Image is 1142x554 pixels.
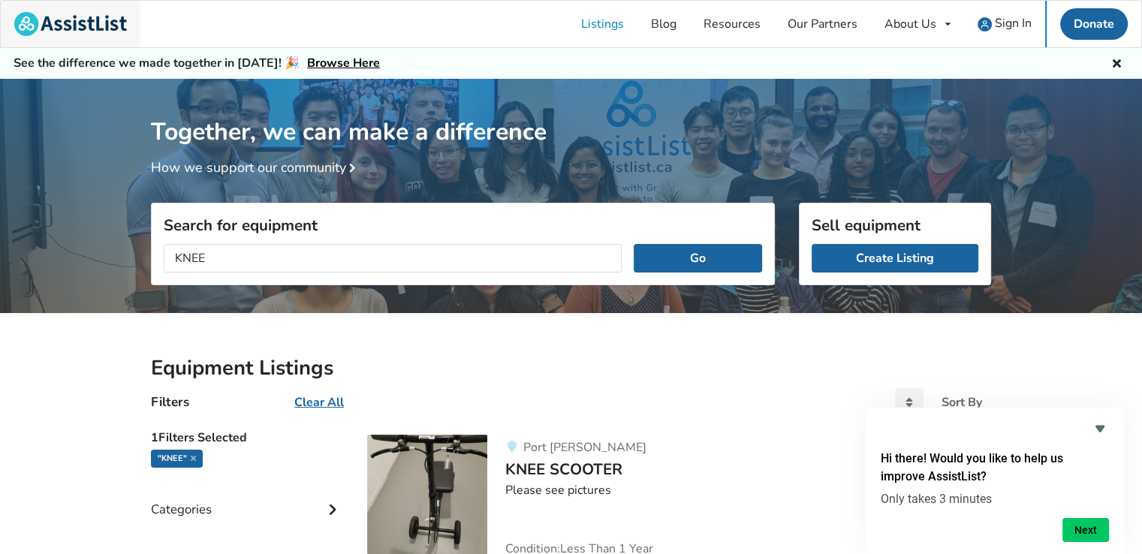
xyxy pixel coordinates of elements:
a: Listings [568,1,637,47]
h4: Filters [151,393,189,411]
div: Hi there! Would you like to help us improve AssistList? [881,420,1109,542]
button: Next question [1062,518,1109,542]
h3: Search for equipment [164,215,762,235]
p: Only takes 3 minutes [881,492,1109,506]
span: Port [PERSON_NAME] [523,439,646,456]
div: "KNEE" [151,450,203,468]
button: Hide survey [1091,420,1109,438]
h5: 1 Filters Selected [151,423,343,450]
div: Please see pictures [505,482,991,499]
span: KNEE SCOOTER [505,459,622,480]
div: Sort By [942,396,982,408]
h5: See the difference we made together in [DATE]! 🎉 [14,56,380,71]
img: assistlist-logo [14,12,127,36]
a: Blog [637,1,690,47]
h3: Sell equipment [812,215,978,235]
h1: Together, we can make a difference [151,79,991,147]
h2: Hi there! Would you like to help us improve AssistList? [881,450,1109,486]
a: user icon Sign In [964,1,1045,47]
a: Donate [1060,8,1128,40]
button: Go [634,244,762,272]
input: I am looking for... [164,244,622,272]
a: Create Listing [812,244,978,272]
h2: Equipment Listings [151,355,991,381]
u: Clear All [294,394,344,411]
img: user icon [978,17,992,32]
div: About Us [884,18,936,30]
span: Sign In [995,15,1032,32]
a: How we support our community [151,158,361,176]
a: Browse Here [307,55,380,71]
div: Categories [151,471,343,525]
a: Our Partners [774,1,871,47]
a: Resources [690,1,774,47]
